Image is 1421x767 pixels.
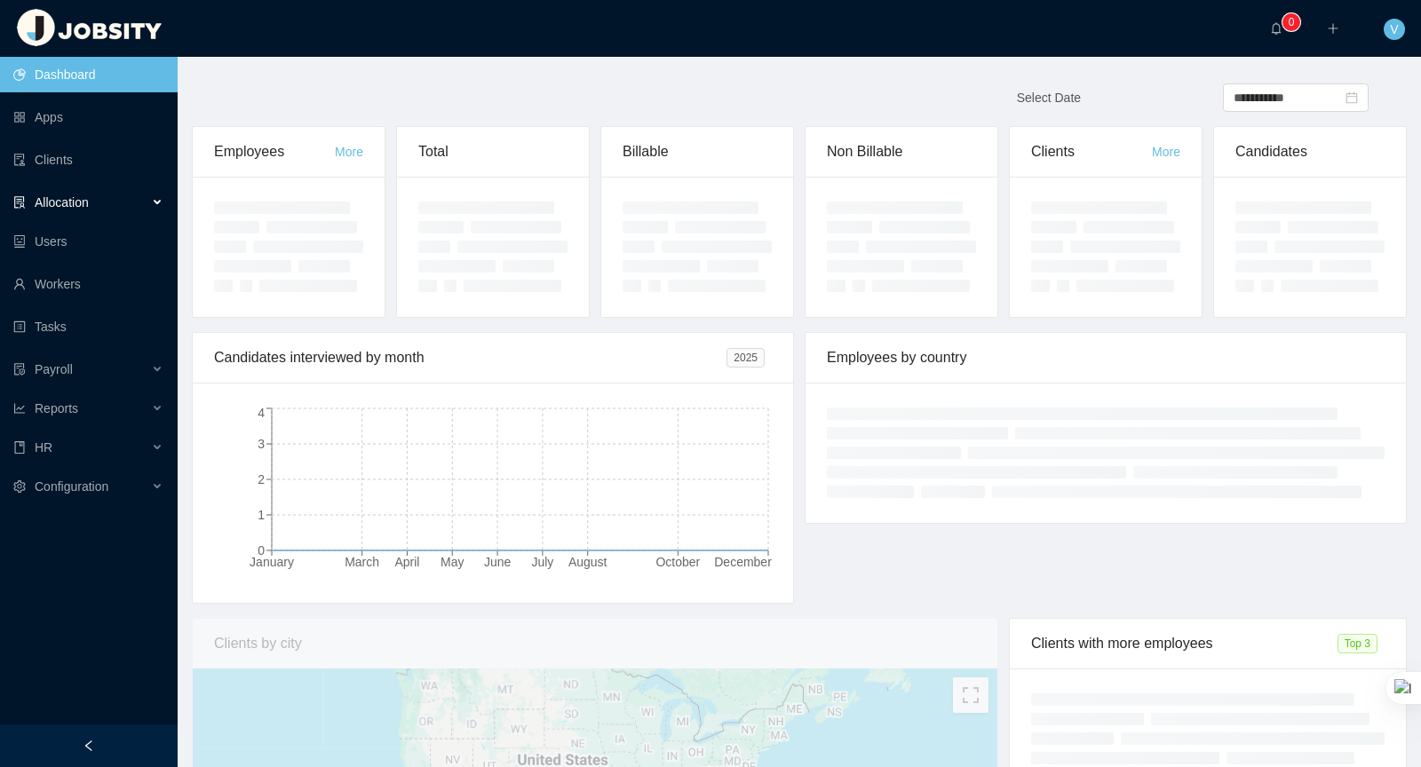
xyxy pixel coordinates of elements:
[1031,127,1152,177] div: Clients
[258,472,265,486] tspan: 2
[531,555,553,569] tspan: July
[345,555,379,569] tspan: March
[441,555,464,569] tspan: May
[35,479,108,494] span: Configuration
[13,266,163,302] a: icon: userWorkers
[35,195,89,210] span: Allocation
[335,145,363,159] a: More
[1338,634,1377,653] span: Top 3
[1270,22,1282,35] i: icon: bell
[35,362,73,376] span: Payroll
[250,555,294,569] tspan: January
[13,224,163,259] a: icon: robotUsers
[35,440,52,455] span: HR
[418,127,568,177] div: Total
[623,127,772,177] div: Billable
[258,508,265,522] tspan: 1
[1327,22,1339,35] i: icon: plus
[1152,145,1180,159] a: More
[258,406,265,420] tspan: 4
[13,363,26,376] i: icon: file-protect
[827,333,1385,383] div: Employees by country
[484,555,512,569] tspan: June
[655,555,700,569] tspan: October
[394,555,419,569] tspan: April
[13,142,163,178] a: icon: auditClients
[214,127,335,177] div: Employees
[258,437,265,451] tspan: 3
[258,543,265,557] tspan: 0
[13,99,163,135] a: icon: appstoreApps
[1346,91,1358,104] i: icon: calendar
[35,401,78,415] span: Reports
[13,196,26,209] i: icon: solution
[714,555,772,569] tspan: December
[13,441,26,454] i: icon: book
[1235,127,1385,177] div: Candidates
[1031,619,1338,668] div: Clients with more employees
[13,402,26,415] i: icon: line-chart
[13,309,163,344] a: icon: profileTasks
[568,555,607,569] tspan: August
[1017,91,1081,105] span: Select Date
[13,480,26,493] i: icon: setting
[1282,13,1300,31] sup: 0
[214,333,726,383] div: Candidates interviewed by month
[827,127,976,177] div: Non Billable
[726,348,765,368] span: 2025
[13,57,163,92] a: icon: pie-chartDashboard
[1390,19,1398,40] span: V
